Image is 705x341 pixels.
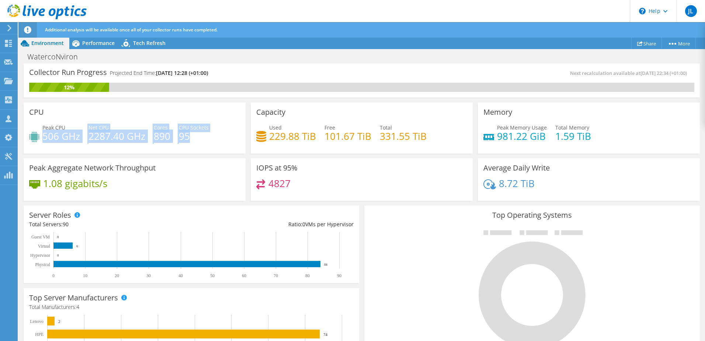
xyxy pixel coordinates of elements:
span: Free [324,124,335,131]
span: Net CPU [88,124,109,131]
text: 60 [242,273,246,278]
h4: 4827 [268,179,291,187]
span: Used [269,124,282,131]
span: Environment [31,39,64,46]
h3: IOPS at 95% [256,164,298,172]
h3: CPU [29,108,44,116]
span: Cores [154,124,168,131]
text: 2 [58,319,60,324]
span: Peak Memory Usage [497,124,547,131]
h4: 981.22 GiB [497,132,547,140]
h3: Capacity [256,108,285,116]
h3: Top Operating Systems [370,211,694,219]
text: Hypervisor [30,253,50,258]
text: HPE [35,332,44,337]
text: 90 [337,273,341,278]
span: Next recalculation available at [570,70,691,76]
span: Performance [82,39,115,46]
h4: 2287.40 GHz [88,132,145,140]
h4: 1.08 gigabits/s [43,179,107,187]
span: Peak CPU [42,124,65,131]
div: Ratio: VMs per Hypervisor [191,220,354,228]
h4: 890 [154,132,170,140]
h3: Server Roles [29,211,71,219]
text: 0 [57,235,59,239]
span: Additional analysis will be available once all of your collector runs have completed. [45,27,218,33]
text: 30 [146,273,151,278]
h4: 8.72 TiB [499,179,535,187]
div: Total Servers: [29,220,191,228]
span: CPU Sockets [179,124,209,131]
h3: Memory [483,108,512,116]
text: 0 [52,273,55,278]
text: 40 [178,273,183,278]
span: 90 [63,221,69,228]
text: 70 [274,273,278,278]
span: 0 [302,221,305,228]
span: Total Memory [555,124,589,131]
span: [DATE] 22:34 (+01:00) [640,70,687,76]
h4: 331.55 TiB [380,132,427,140]
h4: 229.88 TiB [269,132,316,140]
text: 6 [76,244,78,248]
h3: Top Server Manufacturers [29,294,118,302]
text: 20 [115,273,119,278]
text: Physical [35,262,50,267]
text: Virtual [38,244,51,249]
h4: 1.59 TiB [555,132,591,140]
h4: Total Manufacturers: [29,303,354,311]
h4: Projected End Time: [110,69,208,77]
span: Tech Refresh [133,39,166,46]
h4: 506 GHz [42,132,80,140]
text: 0 [57,254,59,257]
h3: Peak Aggregate Network Throughput [29,164,156,172]
text: 84 [324,263,328,266]
text: 80 [305,273,310,278]
text: Lenovo [30,319,44,324]
span: 4 [76,303,79,310]
h3: Average Daily Write [483,164,550,172]
text: 50 [210,273,215,278]
text: 10 [83,273,87,278]
a: Share [631,38,662,49]
span: JL [685,5,697,17]
svg: \n [639,8,646,14]
div: 12% [29,83,109,92]
h4: 95 [179,132,209,140]
span: [DATE] 12:28 (+01:00) [156,69,208,76]
h1: WatercoNviron [24,53,89,61]
text: Guest VM [31,234,50,240]
a: More [661,38,696,49]
span: Total [380,124,392,131]
text: 74 [323,332,328,337]
h4: 101.67 TiB [324,132,371,140]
